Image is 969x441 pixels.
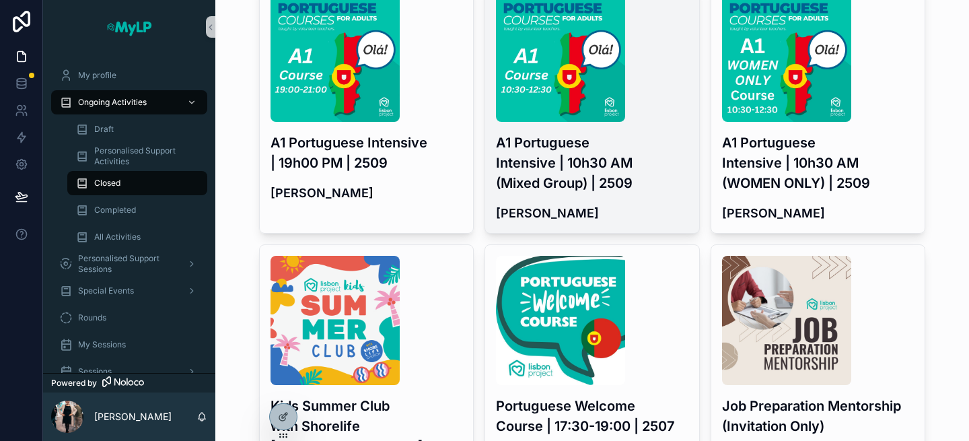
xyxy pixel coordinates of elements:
[67,225,207,249] a: All Activities
[51,63,207,88] a: My profile
[51,90,207,114] a: Ongoing Activities
[51,252,207,276] a: Personalised Support Sessions
[106,16,153,38] img: App logo
[78,253,176,275] span: Personalised Support Sessions
[67,198,207,222] a: Completed
[496,133,688,193] h3: A1 Portuguese Intensive | 10h30 AM (Mixed Group) | 2509
[94,410,172,423] p: [PERSON_NAME]
[722,204,914,222] h4: [PERSON_NAME]
[496,256,625,385] img: PWC-image-website-2024.09.jpg
[78,70,116,81] span: My profile
[78,366,112,377] span: Sessions
[78,339,126,350] span: My Sessions
[271,133,463,173] h3: A1 Portuguese Intensive | 19h00 PM | 2509
[43,373,215,393] a: Powered by
[94,124,114,135] span: Draft
[94,205,136,215] span: Completed
[496,204,688,222] h4: [PERSON_NAME]
[94,178,120,189] span: Closed
[94,232,141,242] span: All Activities
[722,256,851,385] img: job-preparation-mentorship.jpg
[271,184,463,202] h4: [PERSON_NAME]
[51,306,207,330] a: Rounds
[51,360,207,384] a: Sessions
[67,171,207,195] a: Closed
[43,54,215,373] div: scrollable content
[94,145,194,167] span: Personalised Support Activities
[271,256,400,385] img: MyLP-(2).png
[78,285,134,296] span: Special Events
[51,279,207,303] a: Special Events
[51,333,207,357] a: My Sessions
[722,396,914,436] h3: Job Preparation Mentorship (Invitation Only)
[78,312,106,323] span: Rounds
[722,133,914,193] h3: A1 Portuguese Intensive | 10h30 AM (WOMEN ONLY) | 2509
[67,144,207,168] a: Personalised Support Activities
[496,396,688,436] h3: Portuguese Welcome Course | 17:30-19:00 | 2507
[67,117,207,141] a: Draft
[78,97,147,108] span: Ongoing Activities
[51,378,97,388] span: Powered by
